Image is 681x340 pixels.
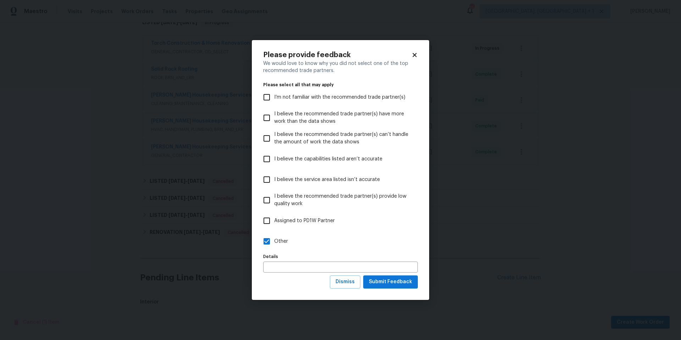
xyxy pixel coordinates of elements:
div: We would love to know why you did not select one of the top recommended trade partners. [263,60,418,74]
span: I believe the capabilities listed aren’t accurate [274,155,382,163]
span: I’m not familiar with the recommended trade partner(s) [274,94,405,101]
legend: Please select all that may apply [263,83,418,87]
span: I believe the recommended trade partner(s) can’t handle the amount of work the data shows [274,131,412,146]
button: Dismiss [330,275,360,289]
span: Other [274,238,288,245]
span: Submit Feedback [369,278,412,286]
label: Details [263,254,418,259]
span: Dismiss [336,278,355,286]
span: I believe the recommended trade partner(s) have more work than the data shows [274,110,412,125]
span: I believe the service area listed isn’t accurate [274,176,380,183]
h2: Please provide feedback [263,51,411,59]
button: Submit Feedback [363,275,418,289]
span: I believe the recommended trade partner(s) provide low quality work [274,193,412,208]
span: Assigned to PD1W Partner [274,217,335,225]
